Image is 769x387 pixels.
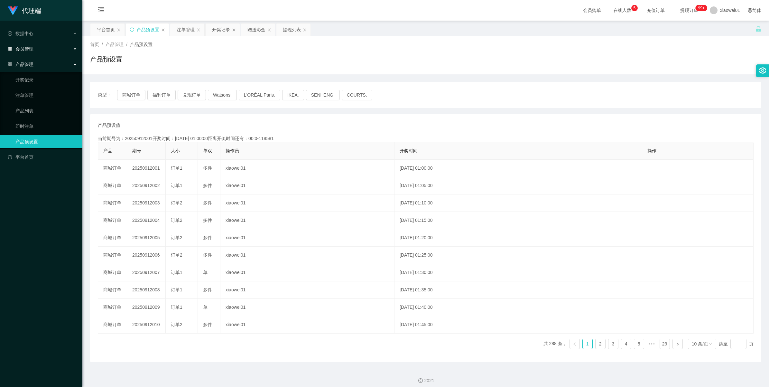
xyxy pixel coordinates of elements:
div: 当前期号为：20250912001开奖时间：[DATE] 01:00:00距离开奖时间还有：00:0-118581 [98,135,754,142]
a: 开奖记录 [15,73,77,86]
div: 产品预设置 [137,24,159,36]
span: 在线人数 [610,8,635,13]
td: [DATE] 01:20:00 [394,229,642,247]
td: 商城订单 [98,316,127,334]
span: 多件 [203,252,212,258]
td: [DATE] 01:30:00 [394,264,642,281]
i: 图标: close [197,28,200,32]
div: 注单管理 [177,24,195,36]
li: 29 [660,339,670,349]
td: 20250912002 [127,177,166,194]
td: xiaowei01 [220,194,394,212]
div: 跳至 页 [719,339,754,349]
a: 产品列表 [15,104,77,117]
sup: 1180 [696,5,707,11]
span: 多件 [203,183,212,188]
i: 图标: close [303,28,307,32]
td: 商城订单 [98,281,127,299]
li: 4 [621,339,631,349]
td: [DATE] 01:05:00 [394,177,642,194]
span: 订单1 [171,287,182,292]
td: 20250912008 [127,281,166,299]
span: 多件 [203,235,212,240]
td: [DATE] 01:40:00 [394,299,642,316]
i: 图标: check-circle-o [8,31,12,36]
td: 商城订单 [98,264,127,281]
i: 图标: down [709,342,712,346]
button: Watsons. [208,90,237,100]
td: 20250912010 [127,316,166,334]
td: xiaowei01 [220,281,394,299]
a: 代理端 [8,8,41,13]
span: 订单1 [171,165,182,171]
i: 图标: menu-fold [90,0,112,21]
a: 注单管理 [15,89,77,102]
span: 类型： [98,90,117,100]
td: xiaowei01 [220,229,394,247]
span: 产品 [103,148,112,153]
button: 兑现订单 [178,90,206,100]
td: 20250912003 [127,194,166,212]
td: 商城订单 [98,247,127,264]
td: xiaowei01 [220,177,394,194]
p: 5 [633,5,635,11]
a: 2 [596,339,605,349]
td: 20250912005 [127,229,166,247]
button: COURTS. [342,90,372,100]
button: 商城订单 [117,90,145,100]
span: 多件 [203,218,212,223]
span: 首页 [90,42,99,47]
span: 订单1 [171,270,182,275]
span: 订单1 [171,183,182,188]
span: / [102,42,103,47]
i: 图标: close [232,28,236,32]
td: 商城订单 [98,160,127,177]
span: 产品管理 [8,62,33,67]
td: 20250912009 [127,299,166,316]
span: 产品预设置 [130,42,153,47]
li: 上一页 [570,339,580,349]
i: 图标: setting [759,67,766,74]
span: 期号 [132,148,141,153]
span: ••• [647,339,657,349]
div: 开奖记录 [212,24,230,36]
td: xiaowei01 [220,299,394,316]
span: 多件 [203,165,212,171]
li: 共 288 条， [543,339,567,349]
div: 10 条/页 [692,339,708,349]
td: 商城订单 [98,229,127,247]
span: 订单2 [171,252,182,258]
td: 商城订单 [98,194,127,212]
span: 订单2 [171,218,182,223]
td: 20250912001 [127,160,166,177]
td: [DATE] 01:45:00 [394,316,642,334]
span: 订单1 [171,305,182,310]
img: logo.9652507e.png [8,6,18,15]
a: 29 [660,339,670,349]
td: xiaowei01 [220,316,394,334]
i: 图标: unlock [755,26,761,32]
li: 3 [608,339,618,349]
i: 图标: table [8,47,12,51]
span: 会员管理 [8,46,33,52]
td: 20250912006 [127,247,166,264]
td: 商城订单 [98,177,127,194]
button: 福利订单 [147,90,176,100]
span: 数据中心 [8,31,33,36]
i: 图标: copyright [418,378,423,383]
td: 20250912007 [127,264,166,281]
span: 提现订单 [677,8,701,13]
li: 5 [634,339,644,349]
span: 多件 [203,322,212,327]
td: 20250912004 [127,212,166,229]
span: 大小 [171,148,180,153]
span: 单双 [203,148,212,153]
span: 多件 [203,287,212,292]
li: 下一页 [672,339,683,349]
i: 图标: right [676,342,680,346]
i: 图标: left [573,342,577,346]
span: 订单2 [171,200,182,205]
i: 图标: close [161,28,165,32]
td: [DATE] 01:00:00 [394,160,642,177]
div: 2021 [88,377,764,384]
